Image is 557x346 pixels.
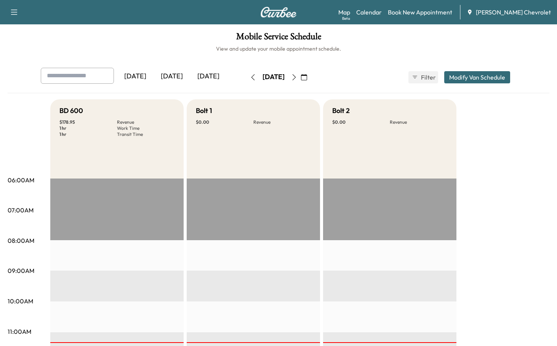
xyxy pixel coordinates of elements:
h1: Mobile Service Schedule [8,32,549,45]
div: Beta [342,16,350,21]
span: [PERSON_NAME] Chevrolet [476,8,551,17]
p: 1 hr [59,131,117,137]
div: [DATE] [190,68,227,85]
a: MapBeta [338,8,350,17]
h6: View and update your mobile appointment schedule. [8,45,549,53]
button: Filter [408,71,438,83]
p: 07:00AM [8,206,34,215]
h5: Bolt 1 [196,105,212,116]
p: Revenue [390,119,447,125]
h5: BD 600 [59,105,83,116]
p: Revenue [253,119,311,125]
p: 10:00AM [8,297,33,306]
p: 08:00AM [8,236,34,245]
p: Transit Time [117,131,174,137]
img: Curbee Logo [260,7,297,18]
p: 09:00AM [8,266,34,275]
p: $ 0.00 [332,119,390,125]
button: Modify Van Schedule [444,71,510,83]
div: [DATE] [117,68,154,85]
p: $ 178.95 [59,119,117,125]
p: Revenue [117,119,174,125]
a: Calendar [356,8,382,17]
div: [DATE] [262,72,285,82]
div: [DATE] [154,68,190,85]
a: Book New Appointment [388,8,452,17]
h5: Bolt 2 [332,105,350,116]
p: 06:00AM [8,175,34,185]
p: Work Time [117,125,174,131]
p: $ 0.00 [196,119,253,125]
span: Filter [421,73,435,82]
p: 1 hr [59,125,117,131]
p: 11:00AM [8,327,31,336]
